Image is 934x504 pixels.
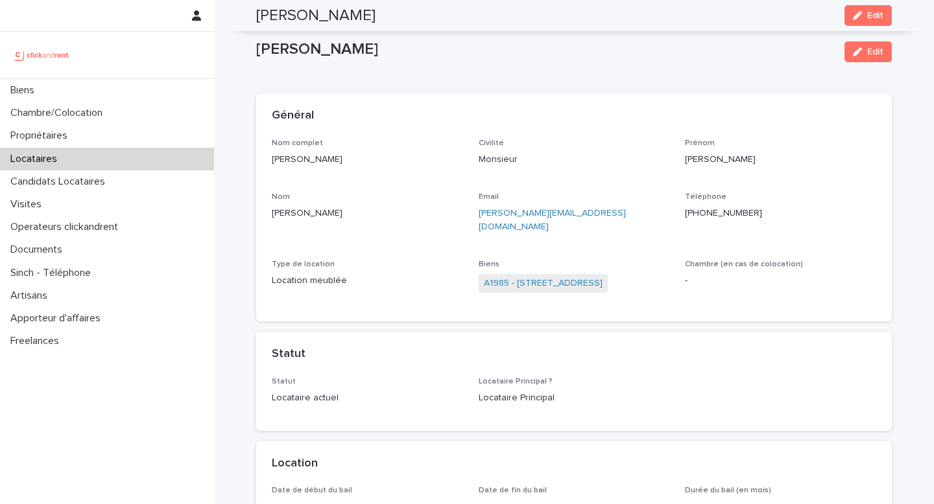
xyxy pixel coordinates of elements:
span: Edit [867,47,883,56]
span: Type de location [272,260,335,268]
h2: Location [272,457,318,471]
p: Visites [5,198,52,211]
p: Operateurs clickandrent [5,221,128,233]
p: [PERSON_NAME] [272,153,463,166]
h2: Statut [272,347,305,361]
p: Locataires [5,153,67,165]
h2: Général [272,109,314,123]
p: - [685,274,876,288]
p: Apporteur d'affaires [5,312,111,325]
button: Edit [844,5,892,26]
p: Location meublée [272,274,463,288]
h2: [PERSON_NAME] [256,6,376,25]
p: Propriétaires [5,130,78,142]
span: Locataire Principal ? [479,378,553,385]
p: Locataire actuel [272,391,463,405]
p: Locataire Principal [479,391,670,405]
span: Date de début du bail [272,487,352,494]
span: Edit [867,11,883,20]
span: Chambre (en cas de colocation) [685,260,803,268]
span: Prénom [685,139,715,147]
p: Documents [5,244,73,256]
p: [PHONE_NUMBER] [685,207,876,220]
p: Monsieur [479,153,670,166]
span: Biens [479,260,499,268]
img: UCB0brd3T0yccxBKYDjQ [10,42,73,68]
p: Candidats Locataires [5,176,115,188]
p: Sinch - Téléphone [5,267,101,279]
span: Statut [272,378,296,385]
p: Freelances [5,335,69,347]
span: Nom [272,193,290,201]
span: Date de fin du bail [479,487,547,494]
p: Biens [5,84,45,97]
a: [PERSON_NAME][EMAIL_ADDRESS][DOMAIN_NAME] [479,209,626,231]
button: Edit [844,41,892,62]
span: Nom complet [272,139,323,147]
p: [PERSON_NAME] [272,207,463,220]
span: Civilité [479,139,504,147]
span: Téléphone [685,193,726,201]
p: Chambre/Colocation [5,107,113,119]
a: A1985 - [STREET_ADDRESS] [484,277,603,290]
span: Durée du bail (en mois) [685,487,771,494]
p: Artisans [5,290,58,302]
p: [PERSON_NAME] [256,40,834,59]
span: Email [479,193,499,201]
p: [PERSON_NAME] [685,153,876,166]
